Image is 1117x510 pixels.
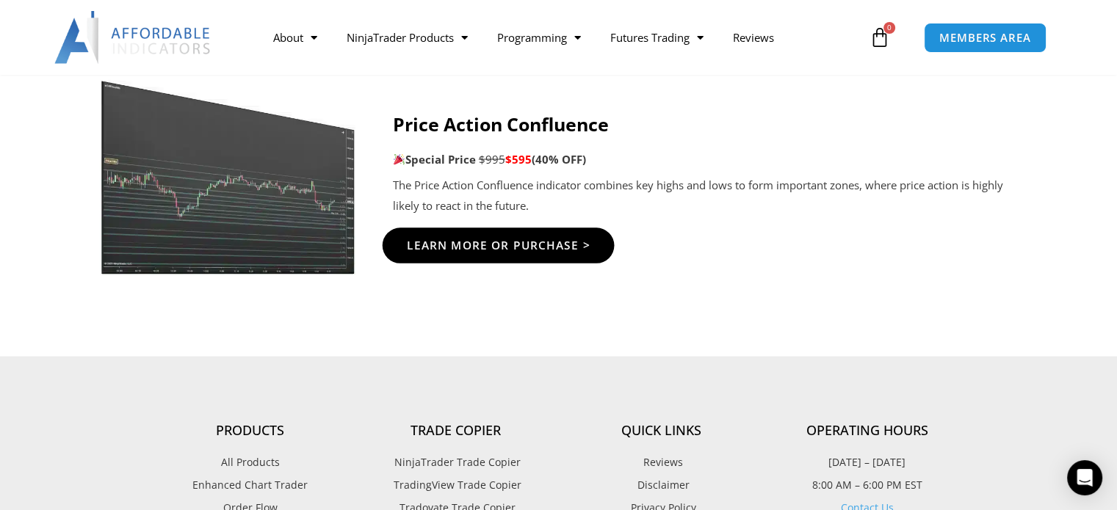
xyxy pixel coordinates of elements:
span: Learn More Or Purchase > [406,239,590,250]
a: Programming [482,21,596,54]
span: Enhanced Chart Trader [192,475,308,494]
a: Reviews [718,21,789,54]
h4: Products [148,422,353,438]
span: MEMBERS AREA [939,32,1031,43]
img: 🎉 [394,153,405,164]
a: Reviews [559,452,764,471]
span: TradingView Trade Copier [390,475,521,494]
a: Disclaimer [559,475,764,494]
p: The Price Action Confluence indicator combines key highs and lows to form important zones, where ... [393,175,1018,216]
a: MEMBERS AREA [924,23,1046,53]
strong: Price Action Confluence [393,111,609,136]
span: Reviews [640,452,683,471]
img: Price-Action-Confluence-2jpg | Affordable Indicators – NinjaTrader [100,54,356,274]
a: Enhanced Chart Trader [148,475,353,494]
a: Futures Trading [596,21,718,54]
p: 8:00 AM – 6:00 PM EST [764,475,970,494]
span: $995 [479,151,505,166]
a: 0 [847,16,912,59]
nav: Menu [259,21,866,54]
span: NinjaTrader Trade Copier [391,452,521,471]
strong: Special Price [393,151,476,166]
span: Disclaimer [634,475,690,494]
h4: Quick Links [559,422,764,438]
a: About [259,21,332,54]
a: NinjaTrader Products [332,21,482,54]
p: [DATE] – [DATE] [764,452,970,471]
img: LogoAI | Affordable Indicators – NinjaTrader [54,11,212,64]
div: Open Intercom Messenger [1067,460,1102,495]
h4: Trade Copier [353,422,559,438]
a: All Products [148,452,353,471]
a: TradingView Trade Copier [353,475,559,494]
span: All Products [221,452,280,471]
span: $595 [505,151,532,166]
span: 0 [883,22,895,34]
a: NinjaTrader Trade Copier [353,452,559,471]
a: Learn More Or Purchase > [382,227,614,262]
b: (40% OFF) [532,151,586,166]
h4: Operating Hours [764,422,970,438]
